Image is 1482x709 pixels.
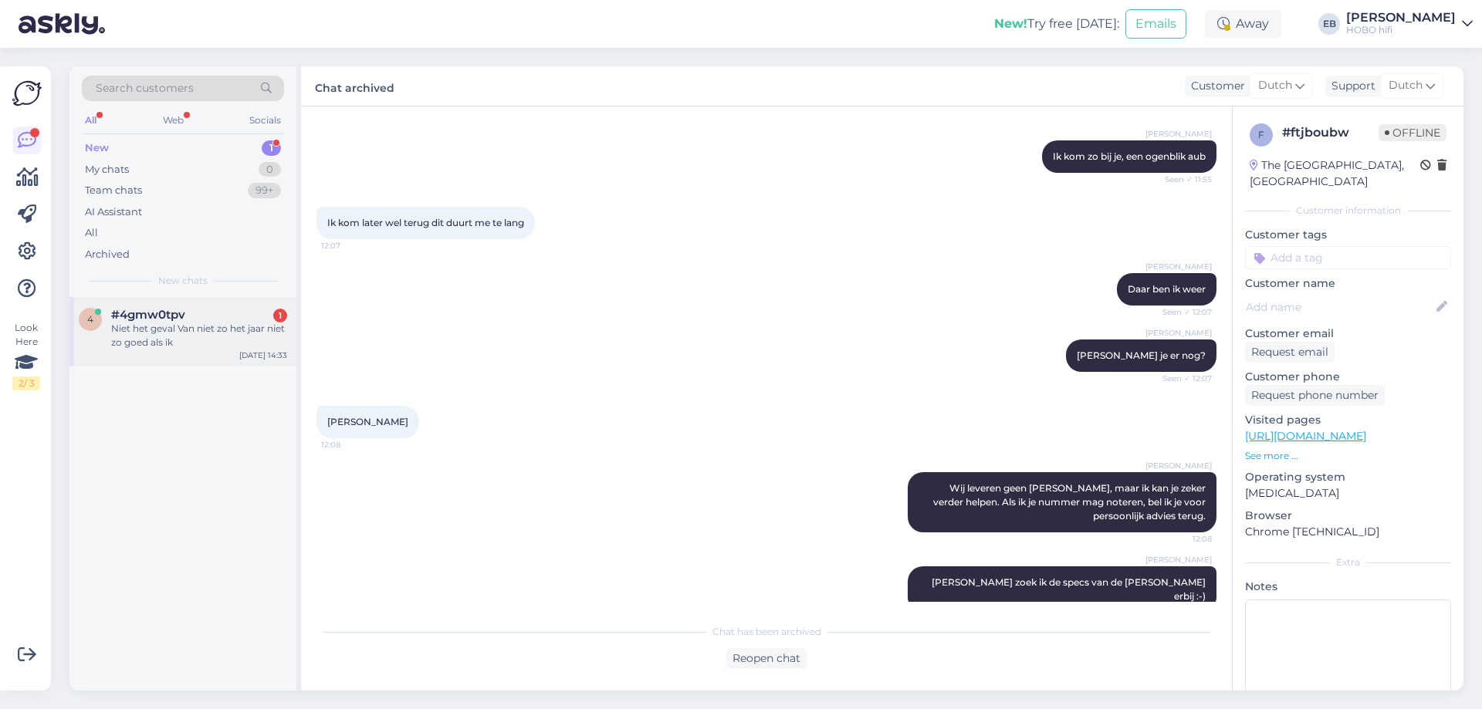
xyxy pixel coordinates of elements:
div: [DATE] 14:33 [239,349,287,361]
p: Customer tags [1245,227,1451,243]
div: EB [1318,13,1340,35]
span: 12:08 [1154,533,1212,545]
div: Support [1325,78,1375,94]
div: 99+ [248,183,281,198]
span: Seen ✓ 11:55 [1154,174,1212,185]
span: Ik kom later wel terug dit duurt me te lang [327,217,524,228]
span: [PERSON_NAME] zoek ik de specs van de [PERSON_NAME] erbij :-) [932,576,1208,602]
span: Seen ✓ 12:07 [1154,306,1212,318]
span: Dutch [1389,77,1423,94]
span: [PERSON_NAME] [1145,460,1212,471]
div: 0 [259,162,281,177]
span: New chats [158,274,208,288]
div: Customer [1185,78,1245,94]
div: Team chats [85,183,142,198]
a: [PERSON_NAME]HOBO hifi [1346,12,1473,36]
span: #4gmw0tpv [111,308,185,322]
div: Archived [85,247,130,262]
div: Extra [1245,555,1451,569]
span: Ik kom zo bij je, een ogenblik aub [1053,150,1206,162]
div: HOBO hifi [1346,24,1456,36]
span: Offline [1379,124,1446,141]
span: f [1258,129,1264,140]
div: Socials [246,110,284,130]
input: Add a tag [1245,246,1451,269]
p: Customer email [1245,326,1451,342]
span: [PERSON_NAME] [1145,128,1212,140]
span: [PERSON_NAME] [327,416,408,427]
span: [PERSON_NAME] [1145,327,1212,339]
a: [URL][DOMAIN_NAME] [1245,429,1366,443]
p: Browser [1245,508,1451,524]
span: [PERSON_NAME] je er nog? [1077,349,1206,361]
div: Customer information [1245,204,1451,218]
div: Reopen chat [726,648,807,669]
div: Niet het geval Van niet zo het jaar niet zo goed als ik [111,322,287,349]
span: Daar ben ik weer [1128,283,1206,295]
label: Chat archived [315,76,394,96]
div: [PERSON_NAME] [1346,12,1456,24]
input: Add name [1246,299,1433,316]
span: Seen ✓ 12:07 [1154,373,1212,384]
span: [PERSON_NAME] [1145,554,1212,566]
p: Notes [1245,579,1451,595]
button: Emails [1125,9,1186,39]
div: Look Here [12,321,40,390]
span: Dutch [1258,77,1292,94]
div: Try free [DATE]: [994,15,1119,33]
span: 4 [87,313,93,325]
div: # ftjboubw [1282,123,1379,142]
span: [PERSON_NAME] [1145,261,1212,272]
p: Operating system [1245,469,1451,485]
p: Chrome [TECHNICAL_ID] [1245,524,1451,540]
span: Search customers [96,80,194,96]
div: Request email [1245,342,1335,363]
p: See more ... [1245,449,1451,463]
p: Visited pages [1245,412,1451,428]
span: Wij leveren geen [PERSON_NAME], maar ik kan je zeker verder helpen. Als ik je nummer mag noteren,... [933,482,1208,522]
div: Away [1205,10,1281,38]
span: Chat has been archived [712,625,821,639]
div: 1 [262,140,281,156]
div: 2 / 3 [12,376,40,390]
p: Customer phone [1245,369,1451,385]
div: My chats [85,162,129,177]
div: 1 [273,309,287,322]
div: The [GEOGRAPHIC_DATA], [GEOGRAPHIC_DATA] [1250,157,1420,190]
div: New [85,140,109,156]
img: Askly Logo [12,79,42,108]
p: [MEDICAL_DATA] [1245,485,1451,501]
div: All [82,110,100,130]
div: Web [160,110,187,130]
div: AI Assistant [85,204,142,220]
span: 12:07 [321,240,379,252]
b: New! [994,16,1027,31]
span: 12:08 [321,439,379,451]
p: Customer name [1245,275,1451,292]
div: All [85,225,98,241]
div: Request phone number [1245,385,1385,406]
